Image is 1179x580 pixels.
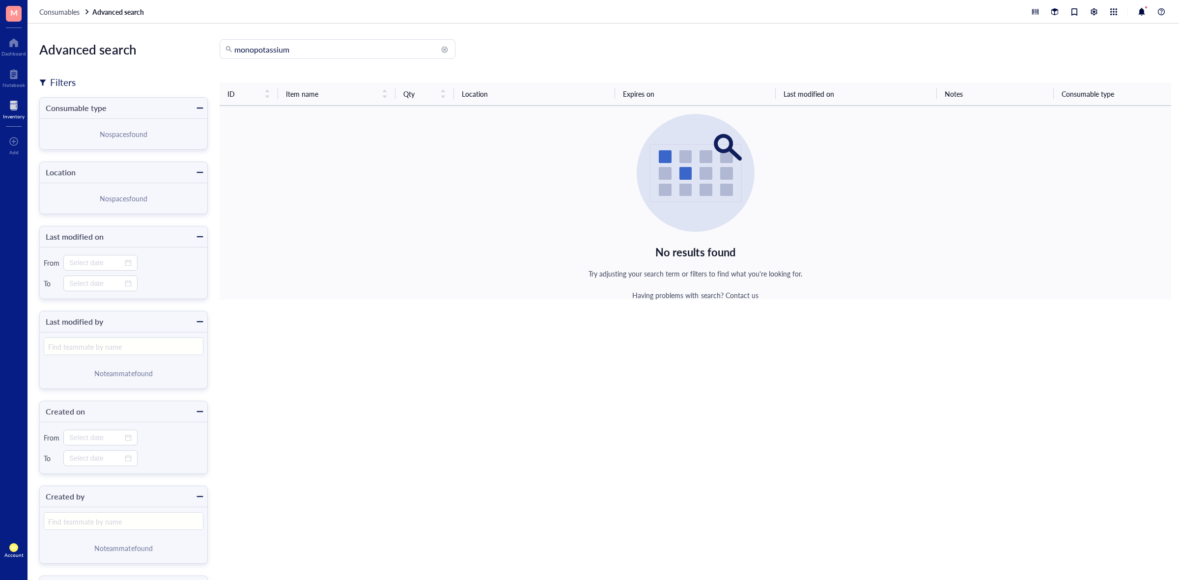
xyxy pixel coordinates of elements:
[637,114,755,232] img: Empty state
[69,257,123,268] input: Select date
[39,7,80,17] span: Consumables
[1,35,26,56] a: Dashboard
[11,545,17,550] span: EN
[3,98,25,119] a: Inventory
[46,166,76,179] div: Location
[100,129,147,139] div: No spaces found
[44,513,203,530] input: Find teammate by name
[46,101,107,115] div: Consumable type
[39,76,76,89] div: Filters
[69,432,123,443] input: Select date
[69,278,123,289] input: Select date
[278,83,395,106] th: Item name
[615,83,776,106] th: Expires on
[4,552,24,558] div: Account
[46,315,103,329] div: Last modified by
[44,279,59,288] div: To
[2,66,25,88] a: Notebook
[94,543,152,553] div: No teammate found
[776,83,936,106] th: Last modified on
[100,193,147,204] div: No spaces found
[10,6,18,19] span: M
[69,453,123,464] input: Select date
[286,88,376,99] span: Item name
[44,454,59,463] div: To
[220,83,278,106] th: ID
[395,83,454,106] th: Qty
[589,268,803,279] div: Try adjusting your search term or filters to find what you're looking for.
[726,290,758,300] a: Contact us
[937,83,1054,106] th: Notes
[92,7,146,16] a: Advanced search
[39,39,208,60] div: Advanced search
[46,490,84,503] div: Created by
[632,291,758,300] div: Having problems with search?
[3,113,25,119] div: Inventory
[227,88,258,99] span: ID
[2,82,25,88] div: Notebook
[46,405,85,418] div: Created on
[403,88,434,99] span: Qty
[39,7,90,16] a: Consumables
[454,83,615,106] th: Location
[44,338,203,356] input: Find teammate by name
[9,149,19,155] div: Add
[1,51,26,56] div: Dashboard
[1054,83,1171,106] th: Consumable type
[44,433,59,442] div: From
[655,244,735,260] div: No results found
[46,230,104,244] div: Last modified on
[44,258,59,267] div: From
[94,368,152,379] div: No teammate found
